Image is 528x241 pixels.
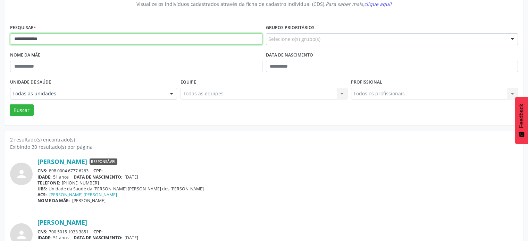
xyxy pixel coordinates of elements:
div: [PHONE_NUMBER] [37,180,518,186]
div: 2 resultado(s) encontrado(s) [10,136,518,143]
span: Feedback [518,104,525,128]
a: [PERSON_NAME] [37,218,87,226]
span: Selecione o(s) grupo(s) [268,35,320,43]
i: person [15,229,28,241]
i: Para saber mais, [326,1,392,7]
span: [DATE] [125,235,138,241]
span: NOME DA MÃE: [37,198,70,204]
a: [PERSON_NAME] [37,158,87,165]
span: UBS: [37,186,47,192]
span: -- [105,229,108,235]
button: Feedback - Mostrar pesquisa [515,97,528,144]
span: CNS: [37,229,48,235]
div: Unidade da Saude da [PERSON_NAME] [PERSON_NAME] dos [PERSON_NAME] [37,186,518,192]
span: Todas as unidades [12,90,163,97]
label: Equipe [181,77,196,88]
a: [PERSON_NAME] [PERSON_NAME] [49,192,117,198]
span: TELEFONE: [37,180,60,186]
button: Buscar [10,104,34,116]
span: IDADE: [37,174,52,180]
label: Data de nascimento [266,50,313,61]
span: [DATE] [125,174,138,180]
span: ACS: [37,192,47,198]
div: 51 anos [37,174,518,180]
label: Profissional [351,77,382,88]
div: 898 0004 6777 6263 [37,168,518,174]
span: IDADE: [37,235,52,241]
div: 700 5015 1033 3851 [37,229,518,235]
span: CPF: [93,168,103,174]
div: 51 anos [37,235,518,241]
span: DATA DE NASCIMENTO: [74,235,123,241]
span: clique aqui! [364,1,392,7]
label: Pesquisar [10,23,36,33]
div: Visualize os indivíduos cadastrados através da ficha de cadastro individual (CDS). [15,0,513,8]
label: Nome da mãe [10,50,40,61]
span: DATA DE NASCIMENTO: [74,174,123,180]
span: Responsável [90,158,117,165]
label: Grupos prioritários [266,23,315,33]
i: person [15,168,28,180]
span: CNS: [37,168,48,174]
span: CPF: [93,229,103,235]
label: Unidade de saúde [10,77,51,88]
span: [PERSON_NAME] [72,198,106,204]
span: -- [105,168,108,174]
div: Exibindo 30 resultado(s) por página [10,143,518,150]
